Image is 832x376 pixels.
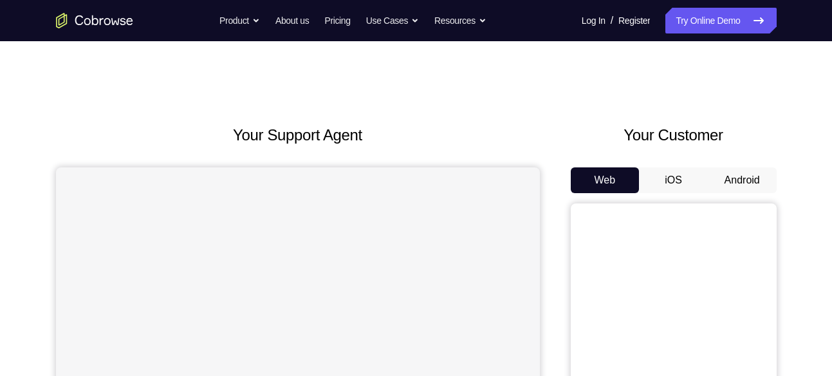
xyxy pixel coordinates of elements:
[434,8,486,33] button: Resources
[366,8,419,33] button: Use Cases
[611,13,613,28] span: /
[275,8,309,33] a: About us
[618,8,650,33] a: Register
[708,167,777,193] button: Android
[582,8,606,33] a: Log In
[324,8,350,33] a: Pricing
[219,8,260,33] button: Product
[665,8,776,33] a: Try Online Demo
[571,167,640,193] button: Web
[56,13,133,28] a: Go to the home page
[639,167,708,193] button: iOS
[571,124,777,147] h2: Your Customer
[56,124,540,147] h2: Your Support Agent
